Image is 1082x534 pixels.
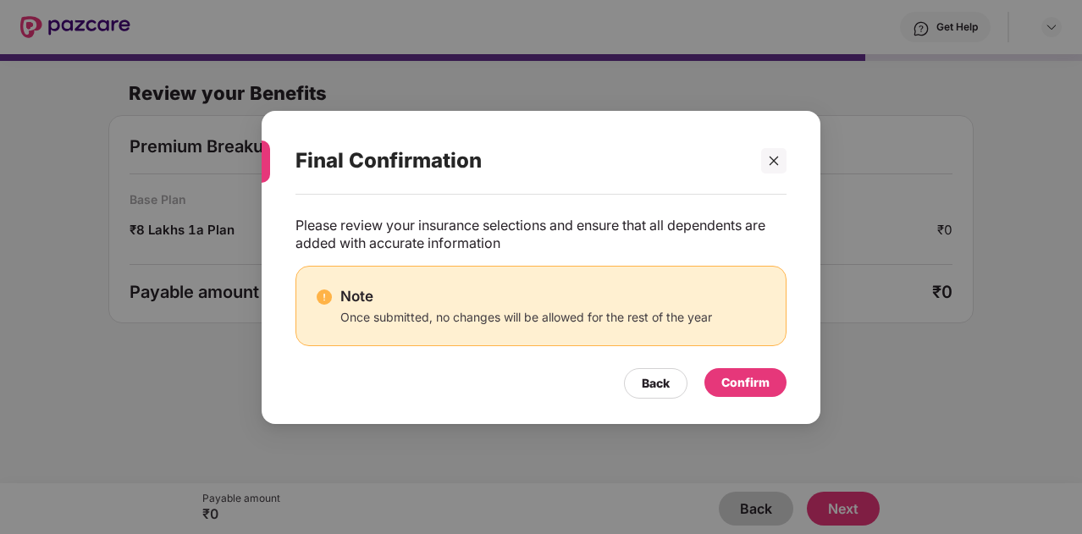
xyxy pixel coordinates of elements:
div: Once submitted, no changes will be allowed for the rest of the year [340,308,712,324]
div: Confirm [721,372,770,391]
div: Please review your insurance selections and ensure that all dependents are added with accurate in... [295,216,787,251]
div: Note [340,286,712,305]
div: Final Confirmation [295,128,746,194]
div: Back [642,373,670,392]
img: svg+xml;base64,PHN2ZyBpZD0iRGFuZ2VyX2FsZXJ0IiBkYXRhLW5hbWU9IkRhbmdlciBhbGVydCIgeG1sbnM9Imh0dHA6Ly... [317,289,332,304]
span: close [768,154,780,166]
